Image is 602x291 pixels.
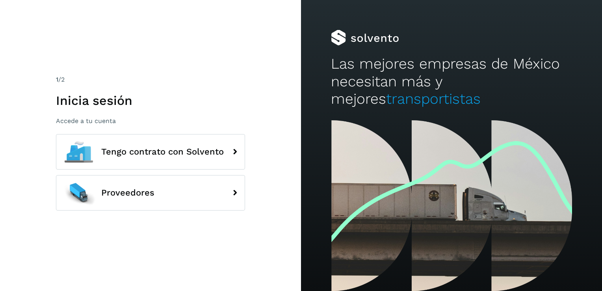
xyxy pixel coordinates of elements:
span: Proveedores [101,188,154,198]
div: /2 [56,75,245,84]
h1: Inicia sesión [56,93,245,108]
span: 1 [56,76,58,83]
span: transportistas [386,90,481,107]
p: Accede a tu cuenta [56,117,245,125]
button: Tengo contrato con Solvento [56,134,245,170]
button: Proveedores [56,175,245,211]
h2: Las mejores empresas de México necesitan más y mejores [331,55,572,108]
span: Tengo contrato con Solvento [101,147,224,157]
